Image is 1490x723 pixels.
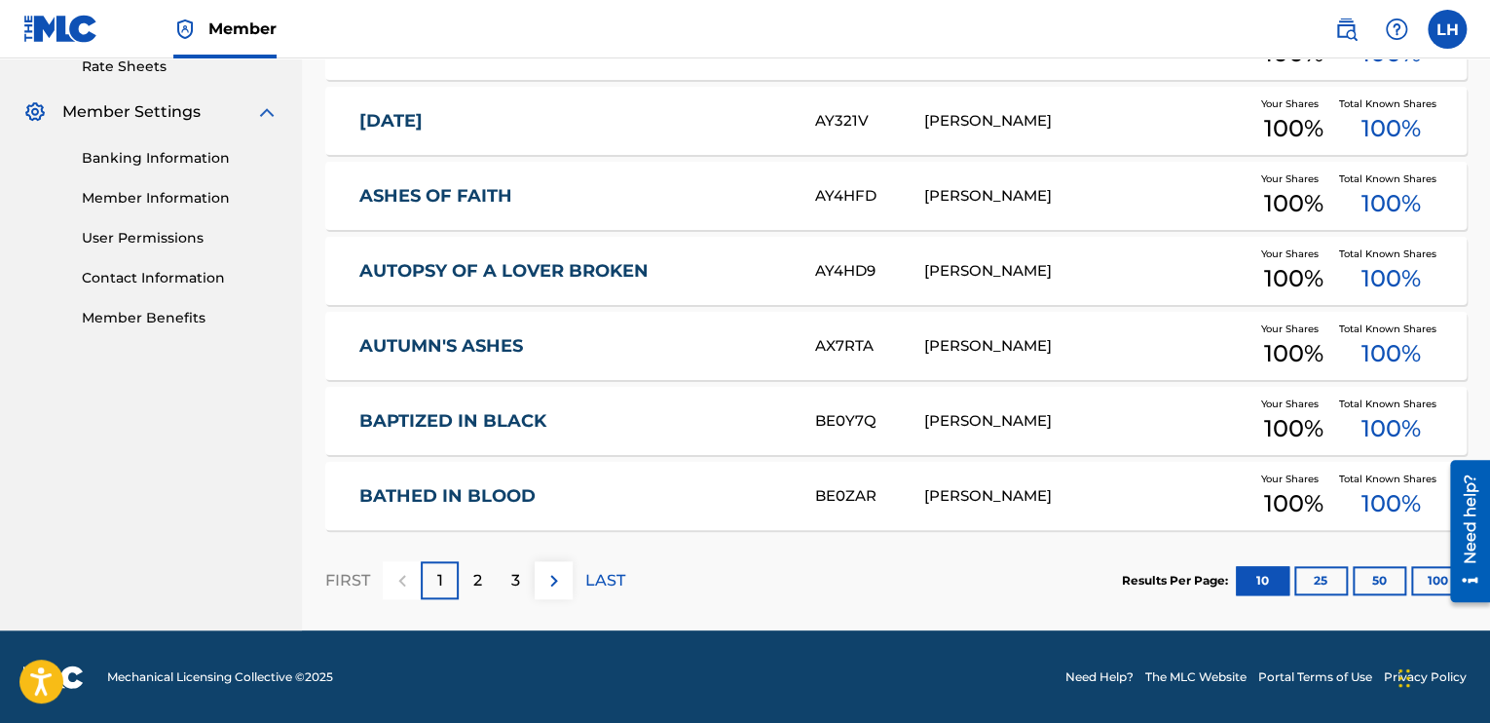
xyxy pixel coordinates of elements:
[1393,629,1490,723] iframe: Chat Widget
[359,410,789,433] a: BAPTIZED IN BLACK
[208,18,277,40] span: Member
[1236,566,1289,595] button: 10
[23,100,47,124] img: Member Settings
[815,335,923,358] div: AX7RTA
[1361,186,1421,221] span: 100 %
[473,569,482,592] p: 2
[1065,668,1134,686] a: Need Help?
[359,485,789,508] a: BATHED IN BLOOD
[82,268,279,288] a: Contact Information
[82,308,279,328] a: Member Benefits
[1385,18,1408,41] img: help
[1294,566,1348,595] button: 25
[1261,247,1326,261] span: Your Shares
[1326,10,1365,49] a: Public Search
[1264,111,1323,146] span: 100 %
[815,260,923,283] div: AY4HD9
[359,335,789,358] a: AUTUMN'S ASHES
[1264,336,1323,371] span: 100 %
[1339,96,1444,111] span: Total Known Shares
[437,569,443,592] p: 1
[1339,472,1444,486] span: Total Known Shares
[82,57,279,77] a: Rate Sheets
[325,569,370,592] p: FIRST
[924,335,1249,358] div: [PERSON_NAME]
[23,666,84,689] img: logo
[1428,10,1467,49] div: User Menu
[173,18,197,41] img: Top Rightsholder
[359,110,789,133] a: [DATE]
[924,410,1249,433] div: [PERSON_NAME]
[1411,566,1465,595] button: 100
[1261,472,1326,486] span: Your Shares
[924,110,1249,133] div: [PERSON_NAME]
[815,485,923,508] div: BE0ZAR
[1339,397,1444,411] span: Total Known Shares
[62,100,201,124] span: Member Settings
[359,185,789,208] a: ASHES OF FAITH
[1361,486,1421,521] span: 100 %
[924,185,1249,208] div: [PERSON_NAME]
[815,185,923,208] div: AY4HFD
[1353,566,1406,595] button: 50
[1264,261,1323,296] span: 100 %
[924,260,1249,283] div: [PERSON_NAME]
[542,569,566,592] img: right
[1261,96,1326,111] span: Your Shares
[255,100,279,124] img: expand
[359,260,789,283] a: AUTOPSY OF A LOVER BROKEN
[82,148,279,169] a: Banking Information
[1145,668,1247,686] a: The MLC Website
[82,188,279,209] a: Member Information
[1398,649,1410,707] div: Drag
[815,110,923,133] div: AY321V
[1339,171,1444,186] span: Total Known Shares
[1339,322,1444,336] span: Total Known Shares
[1264,486,1323,521] span: 100 %
[107,668,333,686] span: Mechanical Licensing Collective © 2025
[1361,411,1421,446] span: 100 %
[23,15,98,43] img: MLC Logo
[1264,411,1323,446] span: 100 %
[1258,668,1372,686] a: Portal Terms of Use
[1122,572,1233,590] p: Results Per Page:
[1261,171,1326,186] span: Your Shares
[1261,397,1326,411] span: Your Shares
[1361,261,1421,296] span: 100 %
[1264,186,1323,221] span: 100 %
[924,485,1249,508] div: [PERSON_NAME]
[511,569,520,592] p: 3
[1339,247,1444,261] span: Total Known Shares
[1334,18,1358,41] img: search
[1377,10,1416,49] div: Help
[1361,336,1421,371] span: 100 %
[82,228,279,248] a: User Permissions
[1435,452,1490,609] iframe: Resource Center
[585,569,625,592] p: LAST
[815,410,923,433] div: BE0Y7Q
[1261,322,1326,336] span: Your Shares
[1361,111,1421,146] span: 100 %
[1384,668,1467,686] a: Privacy Policy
